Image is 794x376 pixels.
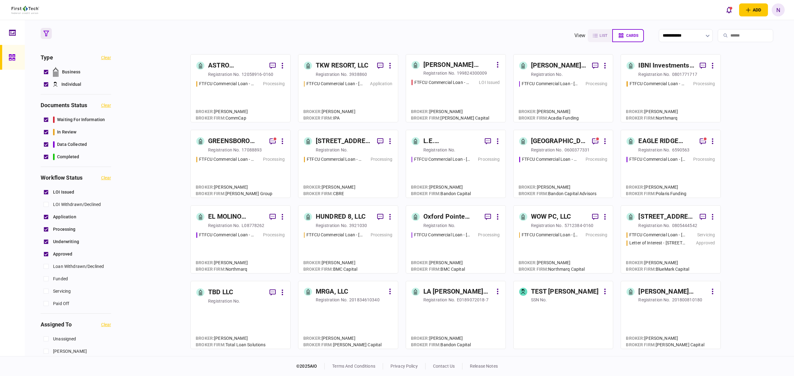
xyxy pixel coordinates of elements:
[303,335,381,342] div: [PERSON_NAME]
[411,336,429,341] span: Broker :
[53,288,71,295] span: Servicing
[629,240,685,246] div: Letter of Interest - 3711 Chester Avenue Cleveland
[638,71,670,77] div: registration no.
[306,81,363,87] div: FTFCU Commercial Loan - 1402 Boone Street
[316,212,366,222] div: HUNDRED 8, LLC
[626,267,656,272] span: broker firm :
[693,156,715,163] div: Processing
[626,260,689,266] div: [PERSON_NAME]
[629,232,685,238] div: FTFCU Commercial Loan - 8401 Chagrin Road Bainbridge Townshi
[196,342,225,347] span: broker firm :
[457,70,487,76] div: 199824300009
[621,205,721,273] a: [STREET_ADDRESS], LLCregistration no.0805444542FTFCU Commercial Loan - 8401 Chagrin Road Bainbrid...
[316,287,348,297] div: MRGA, LLC
[53,238,79,245] span: Underwriting
[672,147,690,153] div: 6590563
[406,281,506,349] a: LA [PERSON_NAME] LLC.registration no.E0189072018-7Broker:[PERSON_NAME]broker firm:Bandon Capital
[531,136,587,146] div: [GEOGRAPHIC_DATA] PASSAIC, LLC
[53,263,104,270] span: Loan Withdrawn/Declined
[303,190,355,197] div: CBRE
[303,267,333,272] span: broker firm :
[519,260,537,265] span: Broker :
[303,342,381,348] div: [PERSON_NAME] Capital
[316,136,372,146] div: [STREET_ADDRESS], LLC
[626,116,656,120] span: broker firm :
[423,287,493,297] div: LA [PERSON_NAME] LLC.
[626,115,678,121] div: Northmarq
[242,147,262,153] div: 17088893
[626,184,686,190] div: [PERSON_NAME]
[303,115,355,121] div: IPA
[208,136,265,146] div: GREENSBORO ESTATES LLC
[41,175,83,181] h3: workflow status
[41,55,53,60] h3: Type
[470,364,498,369] a: release notes
[621,130,721,198] a: EAGLE RIDGE EQUITY LLCregistration no.6590563FTFCU Commercial Loan - 26095 Kestrel Dr Evan Mills ...
[574,32,585,39] div: view
[629,156,685,163] div: FTFCU Commercial Loan - 26095 Kestrel Dr Evan Mills NY
[626,342,656,347] span: broker firm :
[196,184,272,190] div: [PERSON_NAME]
[531,147,563,153] div: registration no.
[296,363,325,369] div: © 2025 AIO
[522,156,578,163] div: FTFCU Commercial Loan - 325 Main Street Little Ferry NJ
[600,33,607,38] span: list
[406,130,506,198] a: L.E. [PERSON_NAME] Properties Inc.registration no.FTFCU Commercial Loan - 25590 Avenue StaffordPr...
[564,222,594,229] div: 5712384-0160
[263,232,285,238] div: Processing
[513,205,613,273] a: WOW PC, LLCregistration no.5712384-0160FTFCU Commercial Loan - 2203 Texas ParkwayProcessingBroker...
[638,287,708,297] div: [PERSON_NAME] COMMONS INVESTMENTS, LLC
[316,71,348,77] div: registration no.
[196,260,214,265] span: Broker :
[672,297,703,303] div: 201800810180
[196,342,265,348] div: Total Loan Solutions
[638,212,695,222] div: [STREET_ADDRESS], LLC
[208,222,240,229] div: registration no.
[513,54,613,122] a: [PERSON_NAME] Regency Partners LLCregistration no.FTFCU Commercial Loan - 6 Dunbar Rd Monticello ...
[199,156,255,163] div: FTFCU Commercial Loan - 1770 Allens Circle Greensboro GA
[190,54,291,122] a: ASTRO PROPERTIES LLCregistration no.12058916-0160FTFCU Commercial Loan - 1650 S Carbon Ave Price ...
[588,29,612,42] button: list
[621,54,721,122] a: IBNI Investments, LLCregistration no.0801771717FTFCU Commercial Loan - 6 Uvalde Road Houston TX P...
[411,260,465,266] div: [PERSON_NAME]
[586,156,607,163] div: Processing
[522,232,578,238] div: FTFCU Commercial Loan - 2203 Texas Parkway
[242,222,264,229] div: L08778262
[306,232,363,238] div: FTFCU Commercial Loan - 3969 Morse Crossing Columbus
[263,81,285,87] div: Processing
[513,281,613,349] a: TEST [PERSON_NAME]SSN no.
[303,108,355,115] div: [PERSON_NAME]
[371,156,392,163] div: Processing
[263,156,285,163] div: Processing
[411,108,489,115] div: [PERSON_NAME]
[208,298,240,304] div: registration no.
[316,61,368,71] div: TKW RESORT, LLC
[772,3,785,16] button: N
[626,336,644,341] span: Broker :
[586,232,607,238] div: Processing
[411,260,429,265] span: Broker :
[53,300,69,307] span: Paid Off
[57,116,105,123] span: waiting for information
[303,184,355,190] div: [PERSON_NAME]
[190,281,291,349] a: TBD LLCregistration no.Broker:[PERSON_NAME]broker firm:Total Loan Solutions
[626,191,656,196] span: broker firm :
[626,342,704,348] div: [PERSON_NAME] Capital
[414,79,470,86] div: FTFCU Commercial Loan - 1601 Germantown Avenue
[57,129,76,135] span: in review
[621,281,721,349] a: [PERSON_NAME] COMMONS INVESTMENTS, LLCregistration no.201800810180Broker:[PERSON_NAME]broker firm...
[196,115,248,121] div: CommCap
[53,251,72,257] span: Approved
[423,212,480,222] div: Oxford Pointe Partners Ltd.
[696,240,715,246] div: Approved
[522,81,578,87] div: FTFCU Commercial Loan - 6 Dunbar Rd Monticello NY
[423,60,493,70] div: [PERSON_NAME] ENTERPRISES, A [US_STATE] LIMITED PARTNERSHIP
[531,297,547,303] div: SSN no.
[519,191,548,196] span: broker firm :
[196,266,248,273] div: Northmarq
[196,190,272,197] div: [PERSON_NAME] Group
[57,154,79,160] span: completed
[190,130,291,198] a: GREENSBORO ESTATES LLCregistration no.17088893FTFCU Commercial Loan - 1770 Allens Circle Greensbo...
[519,266,585,273] div: Northmarq Capital
[316,297,348,303] div: registration no.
